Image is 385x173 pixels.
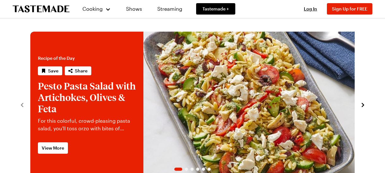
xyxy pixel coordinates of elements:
span: Go to slide 1 [174,168,182,171]
button: Log In [298,6,323,12]
span: Share [75,68,87,74]
span: Sign Up for FREE [332,6,367,11]
button: navigate to next item [360,101,366,108]
a: View More [38,142,68,154]
button: Cooking [82,1,111,16]
button: Sign Up for FREE [327,3,372,15]
span: Go to slide 6 [208,168,211,171]
span: Cooking [82,6,103,12]
span: Go to slide 3 [190,168,194,171]
span: Go to slide 4 [196,168,199,171]
span: View More [42,145,64,151]
button: Save recipe [38,66,62,75]
span: Go to slide 5 [202,168,205,171]
span: Log In [304,6,317,11]
span: Go to slide 2 [185,168,188,171]
span: Tastemade + [202,6,229,12]
a: To Tastemade Home Page [13,5,69,13]
button: Share [65,66,91,75]
span: Save [48,68,58,74]
a: Tastemade + [196,3,235,15]
button: navigate to previous item [19,101,25,108]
